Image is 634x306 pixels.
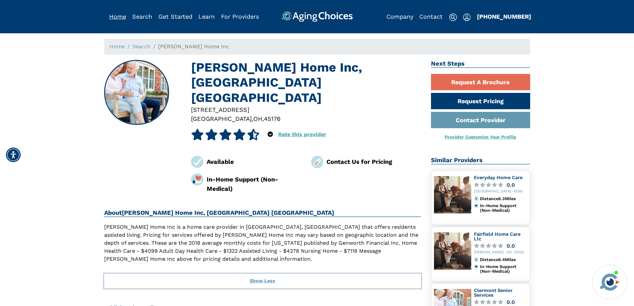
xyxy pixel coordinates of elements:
[419,13,443,20] a: Contact
[474,288,513,298] a: Clermont Senior Services
[191,60,421,105] h1: [PERSON_NAME] Home Inc, [GEOGRAPHIC_DATA] [GEOGRAPHIC_DATA]
[463,11,471,22] div: Popover trigger
[221,13,259,20] a: For Providers
[431,74,530,90] a: Request A Brochure
[474,243,527,248] a: 0.0
[104,209,421,217] h2: About [PERSON_NAME] Home Inc, [GEOGRAPHIC_DATA] [GEOGRAPHIC_DATA]
[463,13,471,21] img: user-icon.svg
[158,13,192,20] a: Get Started
[431,156,530,164] h2: Similar Providers
[474,257,479,262] img: distance.svg
[449,13,457,21] img: search-icon.svg
[132,11,152,22] div: Popover trigger
[109,43,125,50] a: Home
[474,189,527,194] div: [GEOGRAPHIC_DATA]-9598
[207,175,301,193] div: In-Home Support (Non-Medical)
[477,13,531,20] a: [PHONE_NUMBER]
[104,274,421,288] button: Show Less
[252,115,253,122] span: ,
[104,223,421,263] p: [PERSON_NAME] Home Inc is a home care provider in [GEOGRAPHIC_DATA], [GEOGRAPHIC_DATA] that offer...
[109,13,126,20] a: Home
[474,250,527,255] div: [PERSON_NAME], OH, 45102
[6,148,21,162] div: Accessibility Menu
[281,11,352,22] img: AgingChoices
[191,105,421,114] div: [STREET_ADDRESS]
[264,114,281,123] div: 45176
[191,115,252,122] span: [GEOGRAPHIC_DATA]
[431,93,530,109] a: Request Pricing
[104,39,530,55] nav: breadcrumb
[480,257,527,262] div: Distance 8.4 Miles
[207,157,301,166] div: Available
[474,231,521,241] a: Fairfield Home Care Llc
[105,61,168,125] img: Bastin Home Inc, Williamsburg OH
[480,196,527,201] div: Distance 6.3 Miles
[474,300,527,305] a: 0.0
[507,300,515,305] div: 0.0
[474,196,479,201] img: distance.svg
[474,203,479,208] img: primary.svg
[132,13,152,20] a: Search
[474,264,479,269] img: primary.svg
[598,271,621,293] img: avatar
[158,43,229,50] span: [PERSON_NAME] Home Inc
[198,13,215,20] a: Learn
[386,13,413,20] a: Company
[268,129,273,140] div: Popover trigger
[262,115,264,122] span: ,
[480,264,527,274] div: In-Home Support (Non-Medical)
[431,60,530,68] h2: Next Steps
[132,43,150,50] a: Search
[431,112,530,128] a: Contact Provider
[278,131,326,138] a: Rate this provider
[474,182,527,187] a: 0.0
[480,203,527,213] div: In-Home Support (Non-Medical)
[474,175,523,180] a: Everyday Home Care
[445,134,516,140] a: Provider Customize Your Profile
[326,157,421,166] div: Contact Us for Pricing
[253,115,262,122] span: OH
[502,125,627,261] iframe: iframe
